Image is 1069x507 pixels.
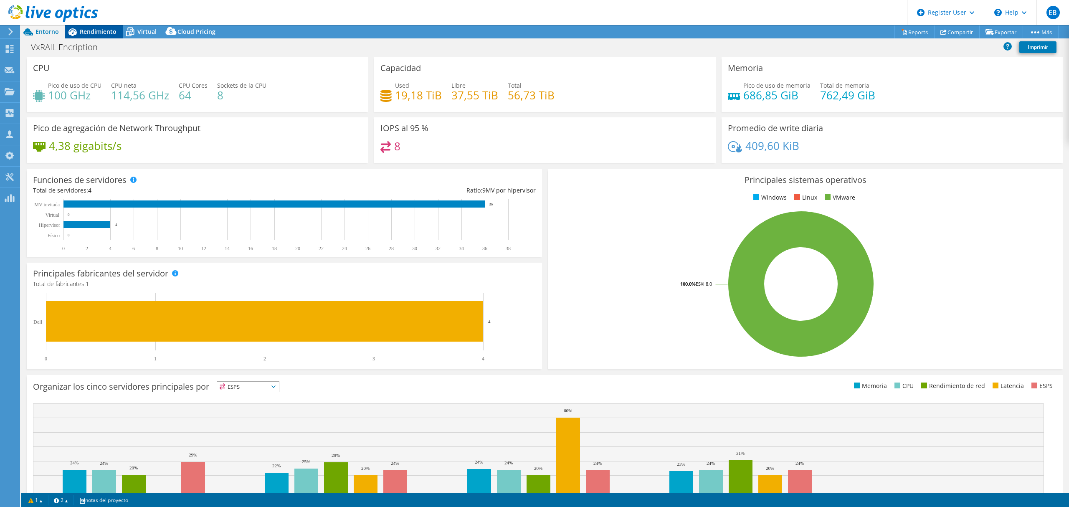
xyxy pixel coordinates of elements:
[743,91,811,100] h4: 686,85 GiB
[46,212,60,218] text: Virtual
[451,91,498,100] h4: 37,55 TiB
[934,25,980,38] a: Compartir
[412,246,417,251] text: 30
[62,246,65,251] text: 0
[919,381,985,390] li: Rendimiento de red
[990,381,1024,390] li: Latencia
[361,466,370,471] text: 20%
[115,223,117,227] text: 4
[225,246,230,251] text: 14
[745,141,799,150] h4: 409,60 KiB
[488,319,491,324] text: 4
[459,246,464,251] text: 34
[395,81,409,89] span: Used
[86,280,89,288] span: 1
[48,81,101,89] span: Pico de uso de CPU
[137,28,157,35] span: Virtual
[534,466,542,471] text: 20%
[33,319,42,325] text: Dell
[33,269,168,278] h3: Principales fabricantes del servidor
[111,81,137,89] span: CPU neta
[395,91,442,100] h4: 19,18 TiB
[178,246,183,251] text: 10
[696,281,712,287] tspan: ESXi 8.0
[892,381,914,390] li: CPU
[332,453,340,458] text: 29%
[156,246,158,251] text: 8
[48,233,60,238] tspan: Físico
[319,246,324,251] text: 22
[728,124,823,133] h3: Promedio de write diaria
[380,124,428,133] h3: IOPS al 95 %
[217,382,279,392] span: ESPS
[852,381,887,390] li: Memoria
[1023,25,1059,38] a: Más
[39,222,60,228] text: Hipervisor
[295,246,300,251] text: 20
[34,202,60,208] text: MV invitada
[482,186,486,194] span: 9
[894,25,935,38] a: Reports
[475,459,483,464] text: 24%
[504,460,513,465] text: 24%
[391,461,399,466] text: 24%
[129,465,138,470] text: 20%
[677,461,685,466] text: 23%
[217,91,266,100] h4: 8
[27,43,111,52] h1: VxRAIL Encription
[1046,6,1060,19] span: EB
[70,460,79,465] text: 24%
[80,28,117,35] span: Rendimiento
[1029,381,1053,390] li: ESPS
[743,81,811,89] span: Pico de uso de memoria
[451,81,466,89] span: Libre
[33,186,284,195] div: Total de servidores:
[45,356,47,362] text: 0
[506,246,511,251] text: 38
[707,461,715,466] text: 24%
[33,279,536,289] h4: Total de fabricantes:
[728,63,763,73] h3: Memoria
[554,175,1057,185] h3: Principales sistemas operativos
[823,193,855,202] li: VMware
[795,461,804,466] text: 24%
[380,63,421,73] h3: Capacidad
[179,91,208,100] h4: 64
[302,459,310,464] text: 25%
[482,356,484,362] text: 4
[372,356,375,362] text: 3
[389,246,394,251] text: 28
[48,91,101,100] h4: 100 GHz
[68,213,70,217] text: 0
[86,246,88,251] text: 2
[792,193,817,202] li: Linux
[33,63,50,73] h3: CPU
[33,124,200,133] h3: Pico de agregación de Network Throughput
[111,91,169,100] h4: 114,56 GHz
[177,28,215,35] span: Cloud Pricing
[436,246,441,251] text: 32
[263,356,266,362] text: 2
[68,233,70,237] text: 0
[35,28,59,35] span: Entorno
[508,91,555,100] h4: 56,73 TiB
[248,246,253,251] text: 16
[979,25,1023,38] a: Exportar
[564,408,572,413] text: 60%
[736,451,745,456] text: 31%
[109,246,111,251] text: 4
[49,141,122,150] h4: 4,38 gigabits/s
[88,186,91,194] span: 4
[100,461,108,466] text: 24%
[394,142,400,151] h4: 8
[189,452,197,457] text: 29%
[820,81,869,89] span: Total de memoria
[508,81,522,89] span: Total
[272,463,281,468] text: 22%
[593,461,602,466] text: 24%
[820,91,875,100] h4: 762,49 GiB
[201,246,206,251] text: 12
[132,246,135,251] text: 6
[489,202,493,206] text: 36
[751,193,787,202] li: Windows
